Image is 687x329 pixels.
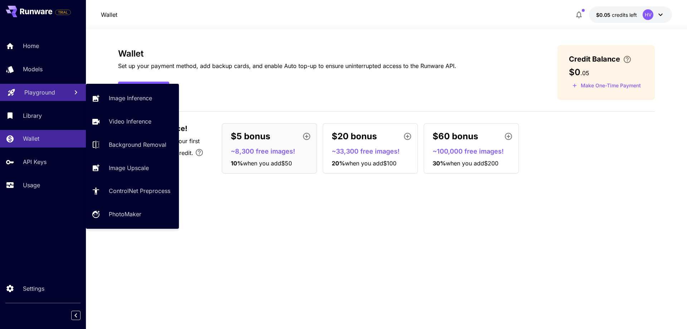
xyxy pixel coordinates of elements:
p: PhotoMaker [109,210,141,218]
span: when you add $100 [345,160,396,167]
button: $0.05 [589,6,672,23]
span: TRIAL [55,10,70,15]
p: Background Removal [109,140,166,149]
p: $5 bonus [231,130,270,143]
p: Wallet [23,134,39,143]
p: Library [23,111,42,120]
p: Home [23,42,39,50]
h3: Wallet [118,49,456,59]
a: ControlNet Preprocess [86,182,179,200]
span: 10 % [231,160,243,167]
button: Add Funds [118,82,169,96]
span: 20 % [332,160,345,167]
p: ~33,300 free images! [332,146,415,156]
p: Usage [23,181,40,189]
p: API Keys [23,158,47,166]
span: 30 % [433,160,446,167]
nav: breadcrumb [101,10,117,19]
span: Add your payment card to enable full platform functionality. [55,8,71,16]
p: $60 bonus [433,130,478,143]
p: Models [23,65,43,73]
button: Make a one-time, non-recurring payment [569,80,644,91]
a: PhotoMaker [86,205,179,223]
span: $0.05 [596,12,612,18]
p: Playground [24,88,55,97]
p: Set up your payment method, add backup cards, and enable Auto top-up to ensure uninterrupted acce... [118,62,456,70]
span: . 05 [580,69,589,77]
p: ~100,000 free images! [433,146,516,156]
p: Video Inference [109,117,151,126]
p: Image Inference [109,94,152,102]
button: Collapse sidebar [71,311,81,320]
span: when you add $50 [243,160,292,167]
span: Credit Balance [569,54,620,64]
p: $20 bonus [332,130,377,143]
p: Settings [23,284,44,293]
p: Image Upscale [109,164,149,172]
a: Video Inference [86,113,179,130]
a: Background Removal [86,136,179,154]
span: when you add $200 [446,160,498,167]
span: credits left [612,12,637,18]
p: Wallet [101,10,117,19]
div: Collapse sidebar [77,309,86,322]
button: Bonus applies only to your first payment, up to 30% on the first $1,000. [192,145,206,160]
div: $0.05 [596,11,637,19]
p: ControlNet Preprocess [109,187,170,195]
div: HV [643,9,653,20]
p: ~8,300 free images! [231,146,314,156]
button: Enter your card details and choose an Auto top-up amount to avoid service interruptions. We'll au... [620,55,634,64]
a: Image Inference [86,89,179,107]
span: $0 [569,67,580,77]
a: Image Upscale [86,159,179,176]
